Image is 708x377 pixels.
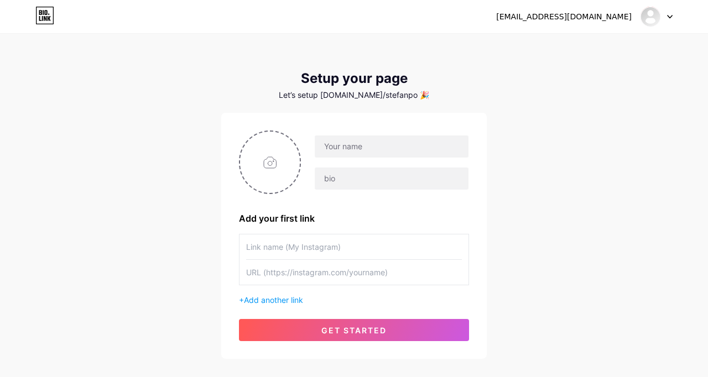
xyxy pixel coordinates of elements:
div: Setup your page [221,71,487,86]
span: Add another link [244,295,303,305]
div: Let’s setup [DOMAIN_NAME]/stefanpo 🎉 [221,91,487,100]
input: bio [315,167,468,190]
input: Link name (My Instagram) [246,234,462,259]
button: get started [239,319,469,341]
div: + [239,294,469,306]
div: [EMAIL_ADDRESS][DOMAIN_NAME] [496,11,632,23]
span: get started [321,326,387,335]
input: URL (https://instagram.com/yourname) [246,260,462,285]
div: Add your first link [239,212,469,225]
input: Your name [315,135,468,158]
img: Stefan Portselis [640,6,661,27]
